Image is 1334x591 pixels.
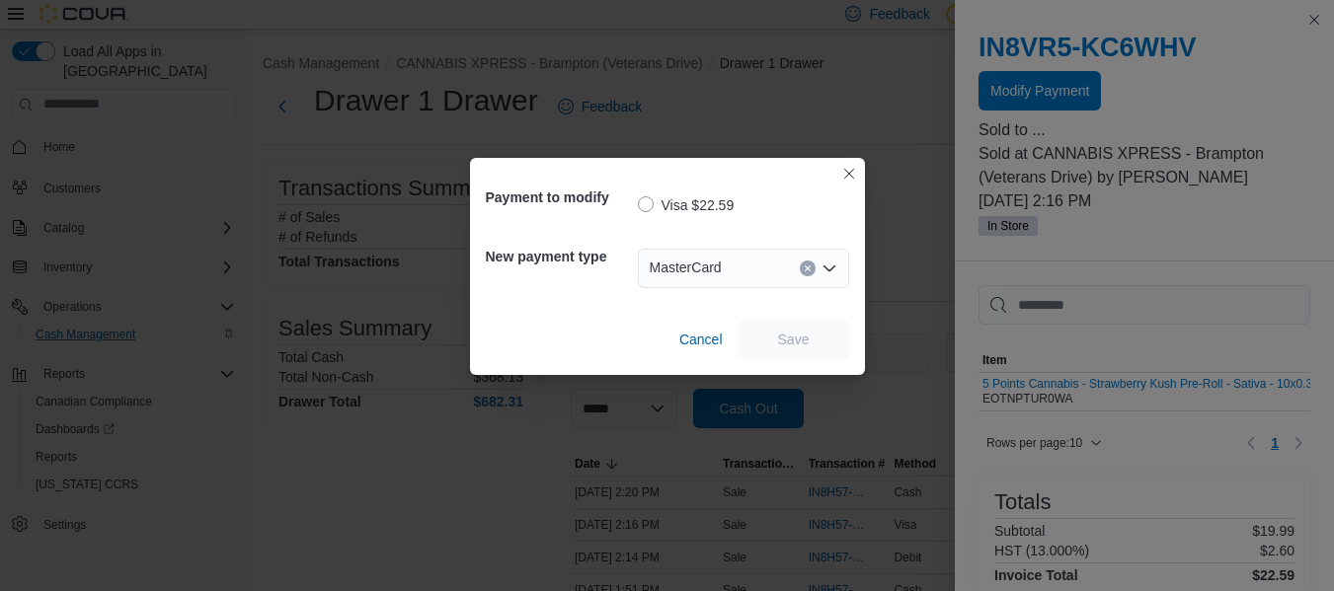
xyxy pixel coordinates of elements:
h5: New payment type [486,237,634,276]
span: Save [778,330,810,349]
button: Open list of options [822,260,837,276]
button: Save [739,320,849,359]
span: Cancel [679,330,723,349]
input: Accessible screen reader label [730,257,732,280]
button: Closes this modal window [837,162,861,185]
span: MasterCard [650,256,722,279]
button: Clear input [800,260,816,276]
button: Cancel [671,320,731,359]
label: Visa $22.59 [638,193,735,217]
h5: Payment to modify [486,178,634,217]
